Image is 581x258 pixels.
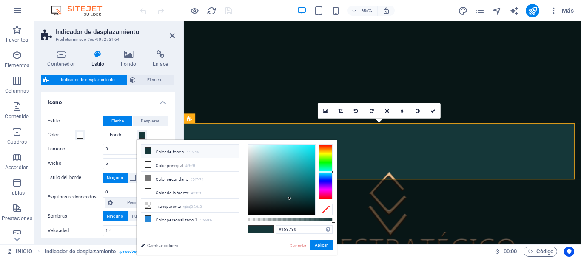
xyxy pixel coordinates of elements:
[146,50,175,68] h4: Enlace
[318,103,333,119] a: Selecciona archivos del administrador de archivos, de la galería de fotos o carga archivo(s)
[48,211,103,221] label: Sombras
[2,215,32,222] p: Prestaciones
[56,28,175,36] h2: Indicador de desplazamiento
[141,158,239,172] li: Color principal
[48,192,103,202] label: Esquinas redondeadas
[382,7,390,14] i: Al redimensionar, ajustar el nivel de zoom automáticamente para ajustarse al dispositivo elegido.
[133,116,168,126] button: Desplazar
[199,218,212,224] small: #2989d8
[141,145,239,158] li: Color de fondo
[333,103,349,119] a: Modo de recorte
[48,228,103,233] label: Velocidad
[349,103,364,119] a: Girar 90° a la izquierda
[119,247,179,257] span: . preset-scroll-down-v3-default
[492,6,502,16] i: Navegador
[189,6,199,16] button: Haz clic para salir del modo de previsualización y seguir editando
[425,103,441,119] a: Confirmar ( Ctrl ⏎ )
[103,116,132,126] button: Flecha
[111,116,124,126] span: Flecha
[550,6,574,15] span: Más
[207,6,216,16] i: Volver a cargar página
[509,6,519,16] button: text_generator
[183,204,203,210] small: rgba(0,0,0,.0)
[9,190,25,196] p: Tablas
[206,6,216,16] button: reload
[41,92,175,108] h4: Icono
[103,211,128,221] button: Ninguno
[5,62,29,69] p: Elementos
[132,211,142,221] span: Fuera
[524,247,557,257] button: Código
[110,130,137,140] label: Fondo
[475,6,485,16] i: Páginas (Ctrl+Alt+S)
[141,185,239,199] li: Color de la fuente
[141,199,239,213] li: Transparente
[107,211,123,221] span: Ninguno
[185,163,196,169] small: #ffffff
[6,37,28,43] p: Favoritos
[7,139,27,145] p: Cuadros
[5,164,29,171] p: Accordion
[379,103,395,119] a: Cambiar orientación
[527,247,553,257] span: Código
[546,4,577,17] button: Más
[5,113,29,120] p: Contenido
[141,172,239,185] li: Color secundario
[138,75,172,85] span: Element
[137,240,235,251] a: Cambiar colores
[261,226,273,233] span: #153739
[504,247,517,257] span: 00 00
[48,161,103,166] label: Ancho
[5,88,29,94] p: Columnas
[49,6,113,16] img: Editor Logo
[186,150,199,156] small: #153739
[526,4,539,17] button: publish
[360,6,374,16] h6: 95%
[103,173,128,183] button: Ninguno
[475,6,485,16] button: pages
[364,103,379,119] a: Girar 90° a la derecha
[45,247,195,257] nav: breadcrumb
[141,116,159,126] span: Desplazar
[395,103,410,119] a: Desenfoque
[319,204,333,215] div: Clear Color Selection
[7,247,32,257] a: Haz clic para cancelar la selección y doble clic para abrir páginas
[458,6,468,16] button: design
[564,247,574,257] button: Usercentrics
[492,6,502,16] button: navigator
[509,6,519,16] i: AI Writer
[48,147,103,151] label: Tamaño
[289,242,307,249] a: Cancelar
[107,173,123,183] span: Ninguno
[528,6,538,16] i: Publicar
[127,75,175,85] button: Element
[347,6,378,16] button: 95%
[51,75,124,85] span: Indicador de desplazamiento
[105,198,168,208] button: Personalizado
[41,75,127,85] button: Indicador de desplazamiento
[248,226,261,233] span: #153739
[45,247,116,257] span: Haz clic para seleccionar y doble clic para editar
[85,50,114,68] h4: Estilo
[115,198,165,208] span: Personalizado
[510,248,511,255] span: :
[410,103,425,119] a: Escala de grises
[128,211,147,221] button: Fuera
[114,50,146,68] h4: Fondo
[56,36,158,43] h3: Predeterminado #ed-907273164
[48,130,75,140] label: Color
[495,247,517,257] h6: Tiempo de la sesión
[191,190,201,196] small: #ffffff
[458,6,468,16] i: Diseño (Ctrl+Alt+Y)
[141,213,239,226] li: Color personalizado 1
[310,240,333,250] button: Aplicar
[48,173,103,183] label: Estilo del borde
[41,50,85,68] h4: Contenedor
[48,116,103,126] label: Estilo
[191,177,203,183] small: #747474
